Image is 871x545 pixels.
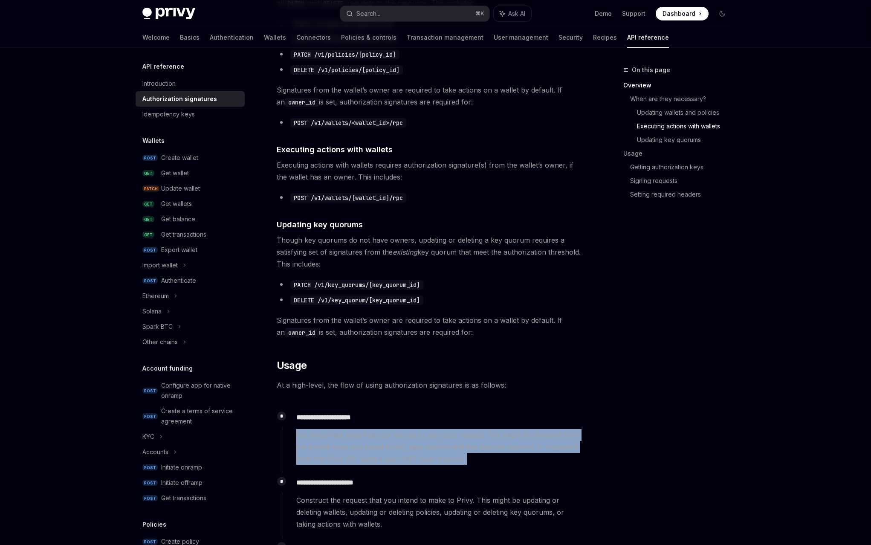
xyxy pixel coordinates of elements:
[136,91,245,107] a: Authorization signatures
[142,232,154,238] span: GET
[142,337,178,347] div: Other chains
[142,27,170,48] a: Welcome
[630,188,736,201] a: Setting required headers
[142,109,195,119] div: Idempotency keys
[142,539,158,545] span: POST
[277,219,363,230] span: Updating key quorums
[161,275,196,286] div: Authenticate
[136,196,245,212] a: GETGet wallets
[656,7,709,20] a: Dashboard
[161,229,206,240] div: Get transactions
[142,216,154,223] span: GET
[136,403,245,429] a: POSTCreate a terms of service agreement
[136,165,245,181] a: GETGet wallet
[210,27,254,48] a: Authentication
[264,27,286,48] a: Wallets
[277,379,584,391] span: At a high-level, the flow of using authorization signatures is as follows:
[136,76,245,91] a: Introduction
[136,242,245,258] a: POSTExport wallet
[136,475,245,490] a: POSTInitiate offramp
[277,144,393,155] span: Executing actions with wallets
[161,153,198,163] div: Create wallet
[142,519,166,530] h5: Policies
[136,490,245,506] a: POSTGet transactions
[630,174,736,188] a: Signing requests
[142,322,173,332] div: Spark BTC
[136,227,245,242] a: GETGet transactions
[142,61,184,72] h5: API reference
[715,7,729,20] button: Toggle dark mode
[142,136,165,146] h5: Wallets
[637,119,736,133] a: Executing actions with wallets
[277,84,584,108] span: Signatures from the wallet’s owner are required to take actions on a wallet by default. If an is ...
[161,478,203,488] div: Initiate offramp
[142,170,154,177] span: GET
[475,10,484,17] span: ⌘ K
[623,78,736,92] a: Overview
[142,447,168,457] div: Accounts
[340,6,489,21] button: Search...⌘K
[142,78,176,89] div: Introduction
[161,462,202,473] div: Initiate onramp
[290,296,423,305] code: DELETE /v1/key_quorum/[key_quorum_id]
[296,429,584,465] span: Get the private keys that you will use to sign your request. This might be retrieved from the pri...
[142,186,159,192] span: PATCH
[558,27,583,48] a: Security
[277,234,584,270] span: Though key quorums do not have owners, updating or deleting a key quorum requires a satisfying se...
[623,147,736,160] a: Usage
[630,92,736,106] a: When are they necessary?
[142,388,158,394] span: POST
[142,495,158,502] span: POST
[296,494,584,530] span: Construct the request that you intend to make to Privy. This might be updating or deleting wallet...
[407,27,483,48] a: Transaction management
[136,212,245,227] a: GETGet balance
[161,380,240,401] div: Configure app for native onramp
[277,159,584,183] span: Executing actions with wallets requires authorization signature(s) from the wallet’s owner, if th...
[663,9,695,18] span: Dashboard
[161,168,189,178] div: Get wallet
[142,8,195,20] img: dark logo
[508,9,525,18] span: Ask AI
[290,118,406,128] code: POST /v1/wallets/<wallet_id>/rpc
[277,359,307,372] span: Usage
[161,214,195,224] div: Get balance
[142,260,178,270] div: Import wallet
[142,413,158,420] span: POST
[290,193,406,203] code: POST /v1/wallets/[wallet_id]/rpc
[142,94,217,104] div: Authorization signatures
[285,328,319,337] code: owner_id
[161,199,192,209] div: Get wallets
[161,245,197,255] div: Export wallet
[494,27,548,48] a: User management
[142,363,193,374] h5: Account funding
[290,65,403,75] code: DELETE /v1/policies/[policy_id]
[290,280,423,290] code: PATCH /v1/key_quorums/[key_quorum_id]
[290,50,399,59] code: PATCH /v1/policies/[policy_id]
[296,27,331,48] a: Connectors
[180,27,200,48] a: Basics
[142,247,158,253] span: POST
[136,273,245,288] a: POSTAuthenticate
[622,9,645,18] a: Support
[632,65,670,75] span: On this page
[637,133,736,147] a: Updating key quorums
[136,181,245,196] a: PATCHUpdate wallet
[136,378,245,403] a: POSTConfigure app for native onramp
[637,106,736,119] a: Updating wallets and policies
[136,150,245,165] a: POSTCreate wallet
[142,278,158,284] span: POST
[142,480,158,486] span: POST
[142,155,158,161] span: POST
[161,493,206,503] div: Get transactions
[142,291,169,301] div: Ethereum
[356,9,380,19] div: Search...
[142,432,154,442] div: KYC
[136,107,245,122] a: Idempotency keys
[142,464,158,471] span: POST
[142,201,154,207] span: GET
[277,314,584,338] span: Signatures from the wallet’s owner are required to take actions on a wallet by default. If an is ...
[627,27,669,48] a: API reference
[494,6,531,21] button: Ask AI
[593,27,617,48] a: Recipes
[136,460,245,475] a: POSTInitiate onramp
